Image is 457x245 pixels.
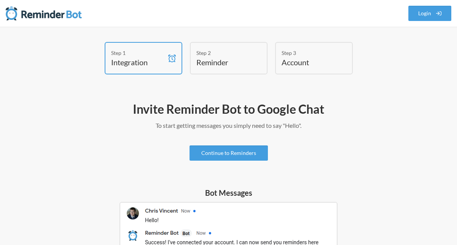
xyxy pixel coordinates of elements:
h4: Account [282,57,335,68]
h2: Invite Reminder Bot to Google Chat [23,101,434,117]
h4: Integration [111,57,164,68]
h5: Bot Messages [119,187,338,198]
h4: Reminder [196,57,250,68]
div: Step 1 [111,49,164,57]
a: Continue to Reminders [189,145,268,161]
div: Step 2 [196,49,250,57]
p: To start getting messages you simply need to say "Hello". [23,121,434,130]
a: Login [408,6,452,21]
div: Step 3 [282,49,335,57]
img: Reminder Bot [6,6,82,21]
